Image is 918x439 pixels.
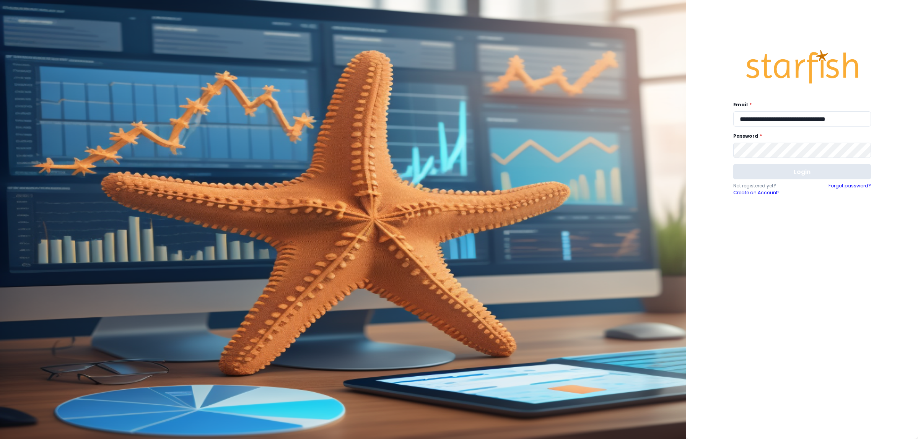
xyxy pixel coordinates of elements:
img: Logo.42cb71d561138c82c4ab.png [745,43,859,91]
p: Not registered yet? [733,182,802,189]
a: Forgot password? [828,182,871,196]
a: Create an Account! [733,189,802,196]
label: Password [733,133,866,140]
button: Login [733,164,871,179]
label: Email [733,101,866,108]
